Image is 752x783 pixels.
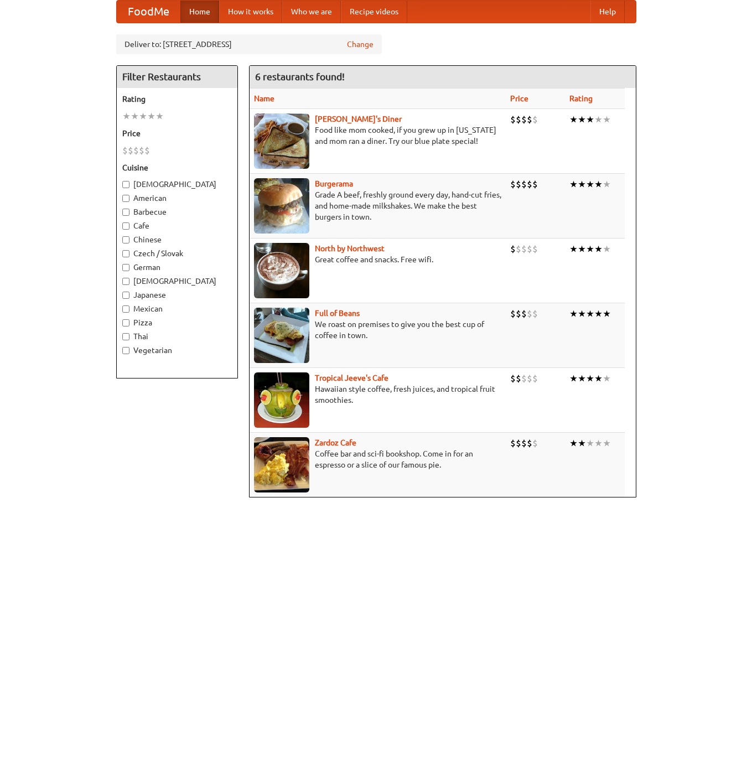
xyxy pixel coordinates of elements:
[122,278,129,285] input: [DEMOGRAPHIC_DATA]
[131,110,139,122] li: ★
[603,243,611,255] li: ★
[510,372,516,385] li: $
[527,178,532,190] li: $
[254,94,274,103] a: Name
[117,1,180,23] a: FoodMe
[532,243,538,255] li: $
[594,372,603,385] li: ★
[594,113,603,126] li: ★
[594,437,603,449] li: ★
[315,244,385,253] a: North by Northwest
[122,276,232,287] label: [DEMOGRAPHIC_DATA]
[532,113,538,126] li: $
[527,308,532,320] li: $
[510,94,528,103] a: Price
[527,113,532,126] li: $
[586,178,594,190] li: ★
[122,331,232,342] label: Thai
[578,308,586,320] li: ★
[578,437,586,449] li: ★
[254,125,501,147] p: Food like mom cooked, if you grew up in [US_STATE] and mom ran a diner. Try our blue plate special!
[122,317,232,328] label: Pizza
[122,110,131,122] li: ★
[569,308,578,320] li: ★
[122,250,129,257] input: Czech / Slovak
[254,178,309,234] img: burgerama.jpg
[516,372,521,385] li: $
[315,309,360,318] a: Full of Beans
[586,243,594,255] li: ★
[122,94,232,105] h5: Rating
[516,243,521,255] li: $
[254,113,309,169] img: sallys.jpg
[603,372,611,385] li: ★
[122,319,129,326] input: Pizza
[510,243,516,255] li: $
[347,39,374,50] a: Change
[254,308,309,363] img: beans.jpg
[315,179,353,188] a: Burgerama
[122,347,129,354] input: Vegetarian
[521,243,527,255] li: $
[532,178,538,190] li: $
[527,437,532,449] li: $
[122,181,129,188] input: [DEMOGRAPHIC_DATA]
[139,144,144,157] li: $
[254,448,501,470] p: Coffee bar and sci-fi bookshop. Come in for an espresso or a slice of our famous pie.
[139,110,147,122] li: ★
[527,243,532,255] li: $
[122,234,232,245] label: Chinese
[569,94,593,103] a: Rating
[510,437,516,449] li: $
[122,345,232,356] label: Vegetarian
[569,372,578,385] li: ★
[254,437,309,492] img: zardoz.jpg
[254,319,501,341] p: We roast on premises to give you the best cup of coffee in town.
[569,178,578,190] li: ★
[180,1,219,23] a: Home
[532,372,538,385] li: $
[516,178,521,190] li: $
[516,437,521,449] li: $
[603,308,611,320] li: ★
[122,292,129,299] input: Japanese
[590,1,625,23] a: Help
[315,374,388,382] a: Tropical Jeeve's Cafe
[521,113,527,126] li: $
[116,34,382,54] div: Deliver to: [STREET_ADDRESS]
[603,178,611,190] li: ★
[594,308,603,320] li: ★
[516,113,521,126] li: $
[510,308,516,320] li: $
[122,162,232,173] h5: Cuisine
[122,195,129,202] input: American
[254,383,501,406] p: Hawaiian style coffee, fresh juices, and tropical fruit smoothies.
[521,308,527,320] li: $
[122,222,129,230] input: Cafe
[117,66,237,88] h4: Filter Restaurants
[532,308,538,320] li: $
[569,243,578,255] li: ★
[569,437,578,449] li: ★
[521,437,527,449] li: $
[128,144,133,157] li: $
[603,437,611,449] li: ★
[341,1,407,23] a: Recipe videos
[122,264,129,271] input: German
[516,308,521,320] li: $
[254,372,309,428] img: jeeves.jpg
[315,438,356,447] a: Zardoz Cafe
[315,115,402,123] a: [PERSON_NAME]'s Diner
[122,333,129,340] input: Thai
[147,110,155,122] li: ★
[603,113,611,126] li: ★
[122,289,232,300] label: Japanese
[578,243,586,255] li: ★
[122,179,232,190] label: [DEMOGRAPHIC_DATA]
[569,113,578,126] li: ★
